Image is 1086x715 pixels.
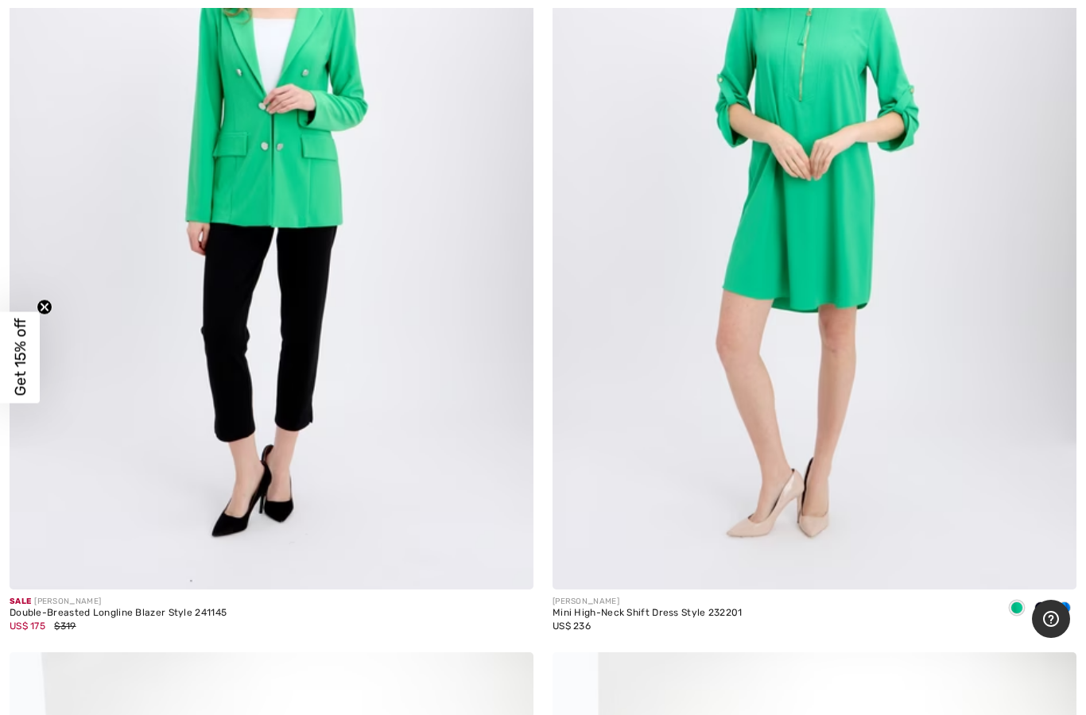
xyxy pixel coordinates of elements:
[1032,600,1070,640] iframe: Opens a widget where you can find more information
[553,608,743,619] div: Mini High-Neck Shift Dress Style 232201
[37,300,52,315] button: Close teaser
[1053,596,1076,622] div: French blue
[11,319,29,396] span: Get 15% off
[10,597,31,606] span: Sale
[10,608,227,619] div: Double-Breasted Longline Blazer Style 241145
[553,620,591,632] span: US$ 236
[553,596,743,608] div: [PERSON_NAME]
[10,596,227,608] div: [PERSON_NAME]
[1005,596,1029,622] div: Island green
[54,620,76,632] span: $319
[10,620,45,632] span: US$ 175
[1029,596,1053,622] div: Midnight Blue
